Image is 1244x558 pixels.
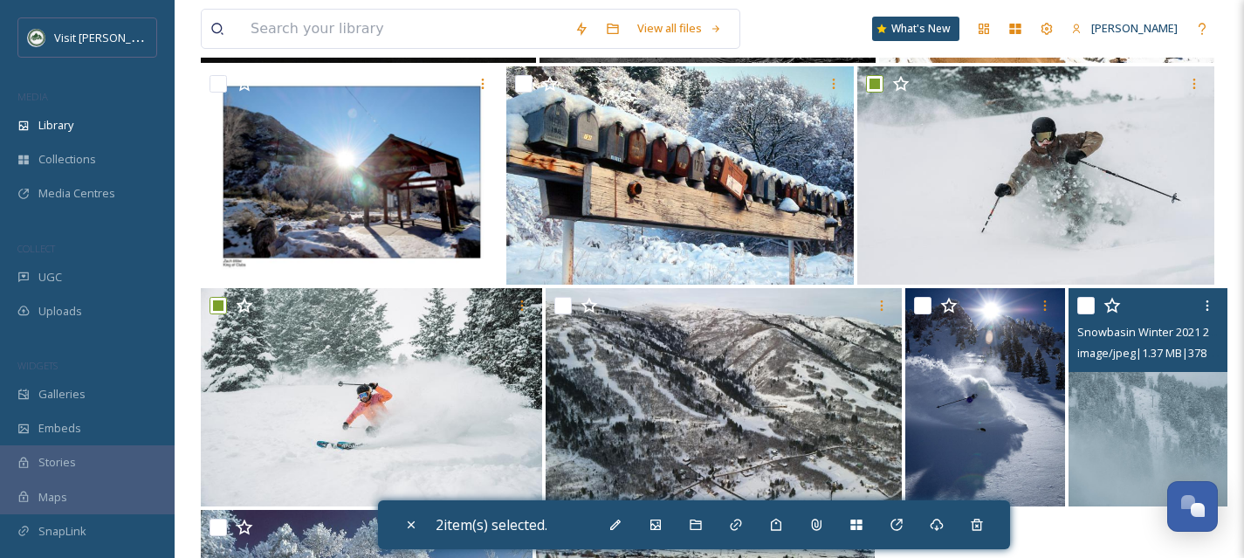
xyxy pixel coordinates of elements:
[1077,323,1227,340] span: Snowbasin Winter 2021 2.jpg
[38,117,73,134] span: Library
[38,151,96,168] span: Collections
[506,66,854,285] img: rural_delivery.jpg
[38,269,62,286] span: UGC
[1069,288,1227,506] img: Snowbasin Winter 2021 2.jpg
[201,66,503,285] img: Clubs - King.JPG
[201,288,542,506] img: DSC08358-1.jpg
[38,420,81,437] span: Embeds
[28,29,45,46] img: Unknown.png
[38,386,86,403] span: Galleries
[17,242,55,255] span: COLLECT
[546,288,903,506] img: DJI_0855.JPG
[38,303,82,320] span: Uploads
[1077,344,1243,361] span: image/jpeg | 1.37 MB | 3786 x 5679
[54,29,165,45] span: Visit [PERSON_NAME]
[857,66,1214,285] img: DSC02840-1.jpg
[872,17,959,41] a: What's New
[1062,11,1186,45] a: [PERSON_NAME]
[1167,481,1218,532] button: Open Chat
[38,523,86,540] span: SnapLink
[38,489,67,506] span: Maps
[38,454,76,471] span: Stories
[436,515,547,534] span: 2 item(s) selected.
[629,11,731,45] a: View all files
[905,288,1064,506] img: Ski Ut ad photo 13.jpg
[1091,20,1178,36] span: [PERSON_NAME]
[17,359,58,372] span: WIDGETS
[38,185,115,202] span: Media Centres
[17,90,48,103] span: MEDIA
[242,10,566,48] input: Search your library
